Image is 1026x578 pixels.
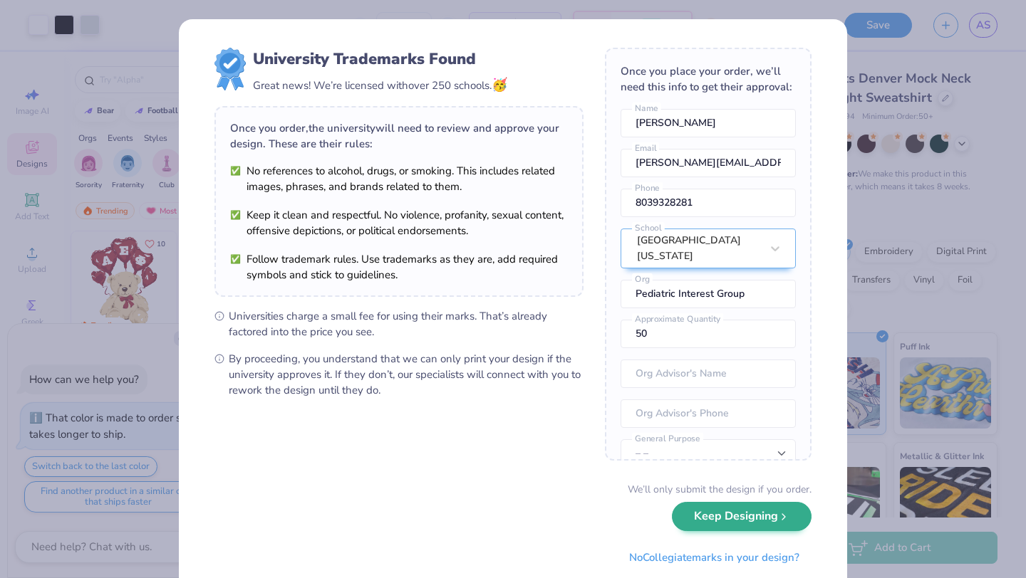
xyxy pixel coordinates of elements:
div: We’ll only submit the design if you order. [628,482,812,497]
li: No references to alcohol, drugs, or smoking. This includes related images, phrases, and brands re... [230,163,568,194]
input: Org Advisor's Name [621,359,796,388]
li: Follow trademark rules. Use trademarks as they are, add required symbols and stick to guidelines. [230,251,568,283]
img: license-marks-badge.png [214,48,246,90]
div: University Trademarks Found [253,48,507,70]
span: Universities charge a small fee for using their marks. That’s already factored into the price you... [229,308,584,340]
input: Phone [621,189,796,217]
span: By proceeding, you understand that we can only print your design if the university approves it. I... [229,351,584,398]
input: Approximate Quantity [621,320,796,348]
input: Org Advisor's Phone [621,399,796,428]
div: [GEOGRAPHIC_DATA][US_STATE] [637,233,761,264]
span: 🥳 [492,76,507,93]
input: Email [621,149,796,177]
input: Org [621,280,796,308]
div: Great news! We’re licensed with over 250 schools. [253,75,507,95]
li: Keep it clean and respectful. No violence, profanity, sexual content, offensive depictions, or po... [230,207,568,238]
button: Keep Designing [672,502,812,531]
input: Name [621,109,796,137]
button: NoCollegiatemarks in your design? [617,543,812,572]
div: Once you place your order, we’ll need this info to get their approval: [621,63,796,95]
div: Once you order, the university will need to review and approve your design. These are their rules: [230,120,568,152]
